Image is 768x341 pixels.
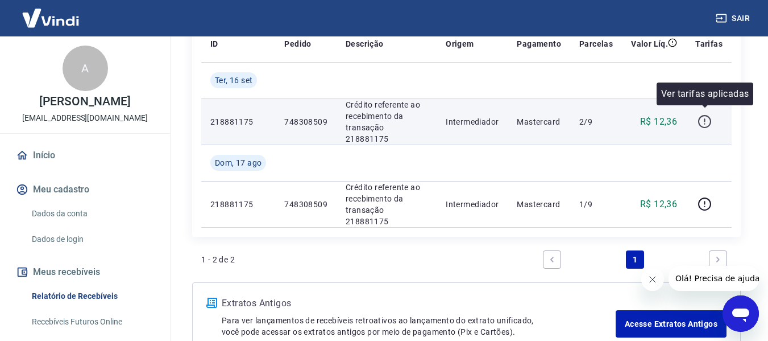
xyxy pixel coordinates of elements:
[616,310,727,338] a: Acesse Extratos Antigos
[210,116,266,128] p: 218881175
[446,199,499,210] p: Intermediador
[27,228,156,251] a: Dados de login
[206,298,217,308] img: ícone
[641,268,664,291] iframe: Fechar mensagem
[346,182,427,227] p: Crédito referente ao recebimento da transação 218881175
[27,202,156,225] a: Dados da conta
[631,38,668,50] p: Valor Líq.
[538,246,732,273] ul: Pagination
[579,116,613,128] p: 2/9
[669,266,759,291] iframe: Mensagem da empresa
[517,38,561,50] p: Pagamento
[284,199,327,210] p: 748308509
[215,75,252,86] span: Ter, 16 set
[14,143,156,168] a: Início
[640,198,677,211] p: R$ 12,36
[210,199,266,210] p: 218881175
[543,250,561,269] a: Previous page
[579,38,613,50] p: Parcelas
[27,310,156,334] a: Recebíveis Futuros Online
[27,285,156,308] a: Relatório de Recebíveis
[284,38,311,50] p: Pedido
[39,96,130,108] p: [PERSON_NAME]
[723,295,759,332] iframe: Botão para abrir a janela de mensagens
[346,38,384,50] p: Descrição
[695,38,723,50] p: Tarifas
[713,8,754,29] button: Sair
[517,199,561,210] p: Mastercard
[284,116,327,128] p: 748308509
[346,99,427,145] p: Crédito referente ao recebimento da transação 218881175
[201,254,235,265] p: 1 - 2 de 2
[661,87,749,101] p: Ver tarifas aplicadas
[579,199,613,210] p: 1/9
[63,46,108,91] div: A
[517,116,561,128] p: Mastercard
[215,157,261,169] span: Dom, 17 ago
[446,38,474,50] p: Origem
[14,177,156,202] button: Meu cadastro
[709,250,727,269] a: Next page
[626,250,644,269] a: Page 1 is your current page
[446,116,499,128] p: Intermediador
[222,315,616,338] p: Para ver lançamentos de recebíveis retroativos ao lançamento do extrato unificado, você pode aces...
[210,38,218,50] p: ID
[640,115,677,129] p: R$ 12,36
[22,112,148,124] p: [EMAIL_ADDRESS][DOMAIN_NAME]
[7,8,96,17] span: Olá! Precisa de ajuda?
[14,1,88,35] img: Vindi
[14,260,156,285] button: Meus recebíveis
[222,297,616,310] p: Extratos Antigos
